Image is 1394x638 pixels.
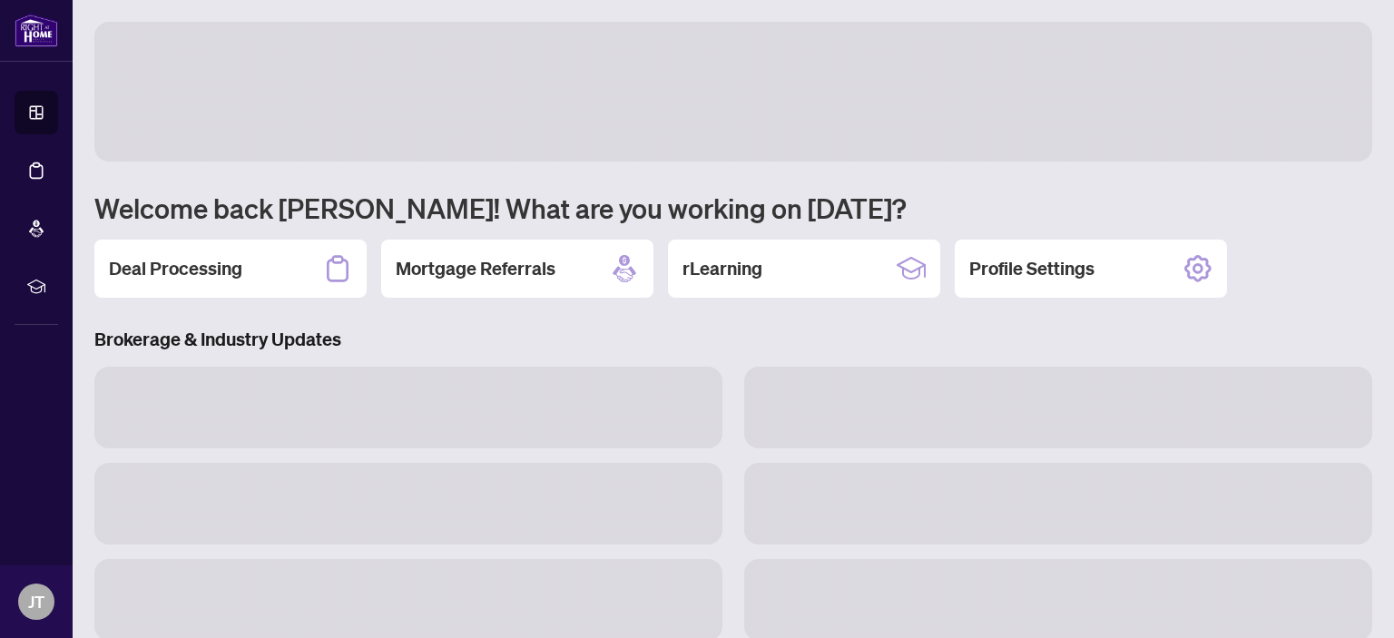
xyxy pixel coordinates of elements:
h2: Profile Settings [969,256,1095,281]
h2: Deal Processing [109,256,242,281]
h2: Mortgage Referrals [396,256,555,281]
h2: rLearning [682,256,762,281]
span: JT [28,589,44,614]
h3: Brokerage & Industry Updates [94,327,1372,352]
img: logo [15,14,58,47]
h1: Welcome back [PERSON_NAME]! What are you working on [DATE]? [94,191,1372,225]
